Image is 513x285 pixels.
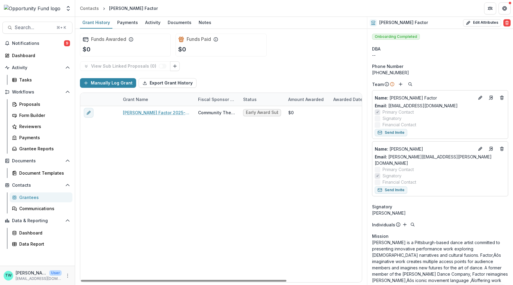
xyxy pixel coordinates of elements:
div: Fiscal Sponsor Name [194,93,240,106]
p: User [49,270,62,276]
div: Grant History [80,18,112,27]
p: View Sub Linked Proposals ( 0 ) [91,64,159,69]
a: Payments [115,17,140,29]
span: Phone Number [372,63,403,69]
div: $0 [288,109,294,116]
div: [PHONE_NUMBER] [372,69,508,76]
button: Open entity switcher [64,2,72,14]
div: Form Builder [19,112,68,118]
span: Primary Contact [383,109,414,115]
div: -- [372,52,508,58]
span: Search... [15,25,53,30]
span: Email: [375,103,387,108]
span: 9 [64,40,70,46]
a: Payments [10,133,72,142]
button: More [64,272,71,279]
div: Communications [19,205,68,212]
a: Proposals [10,99,72,109]
a: Documents [165,17,194,29]
span: Documents [12,158,63,164]
div: Status [240,96,260,103]
button: Notifications9 [2,38,72,48]
p: Team [372,81,384,87]
span: Signatory [383,115,402,121]
p: Individuals [372,222,395,228]
div: Awarded Date [330,96,366,103]
div: Notes [196,18,214,27]
a: Form Builder [10,110,72,120]
button: Partners [484,2,496,14]
div: Awarded Date [330,93,375,106]
button: Open Contacts [2,180,72,190]
div: Grant Name [119,96,152,103]
a: Dashboard [10,228,72,238]
a: Name: [PERSON_NAME] Factor [375,95,474,101]
span: Name : [375,146,388,152]
button: Send Invite [375,186,407,194]
button: Edit [477,94,484,101]
a: [PERSON_NAME] Factor 2025-26 Season [123,109,191,116]
h2: Funds Awarded [91,36,126,42]
span: Onboarding Completed [372,34,420,40]
a: Go to contact [486,93,496,103]
div: ⌘ + K [55,24,67,31]
button: Delete [503,19,511,26]
div: Payments [115,18,140,27]
div: [PERSON_NAME] Factor [109,5,158,11]
button: Add [401,221,408,228]
button: Link Grants [170,61,180,71]
a: Data Report [10,239,72,249]
button: Edit [477,145,484,152]
div: Documents [165,18,194,27]
p: [EMAIL_ADDRESS][DOMAIN_NAME] [16,276,62,281]
span: Early Award Submitted [246,110,278,115]
button: Deletes [498,94,505,101]
button: Search [407,81,414,88]
div: Proposals [19,101,68,107]
nav: breadcrumb [78,4,160,13]
div: Fiscal Sponsor Name [194,96,240,103]
button: Manually Log Grant [80,78,136,88]
span: Financial Contact [383,179,416,185]
div: Grant Name [119,93,194,106]
button: Get Help [499,2,511,14]
div: Status [240,93,285,106]
a: Notes [196,17,214,29]
a: Tasks [10,75,72,85]
button: Search [409,221,416,228]
button: Send Invite [375,129,407,136]
p: $0 [178,45,186,54]
button: Export Grant History [139,78,197,88]
span: Signatory [383,173,402,179]
a: Document Templates [10,168,72,178]
a: Communications [10,204,72,213]
button: Deletes [498,145,505,152]
span: Name : [375,95,388,100]
div: Amount Awarded [285,93,330,106]
span: Signatory [372,204,392,210]
button: Add [397,81,404,88]
p: $0 [83,45,90,54]
button: edit [84,108,93,118]
button: View Sub Linked Proposals (0) [80,61,170,71]
div: Contacts [80,5,99,11]
h2: Funds Paid [187,36,211,42]
div: Dashboard [12,52,68,59]
a: Name: [PERSON_NAME] [375,146,474,152]
a: Grant History [80,17,112,29]
span: Primary Contact [383,166,414,173]
p: [PERSON_NAME] [16,270,47,276]
div: Grantees [19,194,68,201]
h2: [PERSON_NAME] Factor [379,20,428,25]
a: Activity [143,17,163,29]
div: Activity [143,18,163,27]
div: Ti Wilhelm [5,274,12,277]
span: Financial Contact [383,121,416,128]
a: Reviewers [10,121,72,131]
div: Amount Awarded [285,96,327,103]
span: Mission [372,233,389,239]
div: Tasks [19,77,68,83]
